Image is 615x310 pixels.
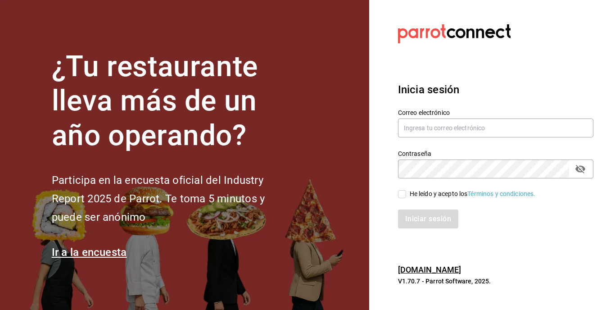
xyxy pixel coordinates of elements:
a: [DOMAIN_NAME] [398,265,461,274]
label: Contraseña [398,150,593,156]
p: V1.70.7 - Parrot Software, 2025. [398,277,593,286]
h3: Inicia sesión [398,82,593,98]
a: Ir a la encuesta [52,246,127,259]
h1: ¿Tu restaurante lleva más de un año operando? [52,50,295,153]
button: passwordField [573,161,588,177]
h2: Participa en la encuesta oficial del Industry Report 2025 de Parrot. Te toma 5 minutos y puede se... [52,171,295,226]
input: Ingresa tu correo electrónico [398,119,593,137]
a: Términos y condiciones. [467,190,535,197]
label: Correo electrónico [398,109,593,115]
div: He leído y acepto los [410,189,536,199]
